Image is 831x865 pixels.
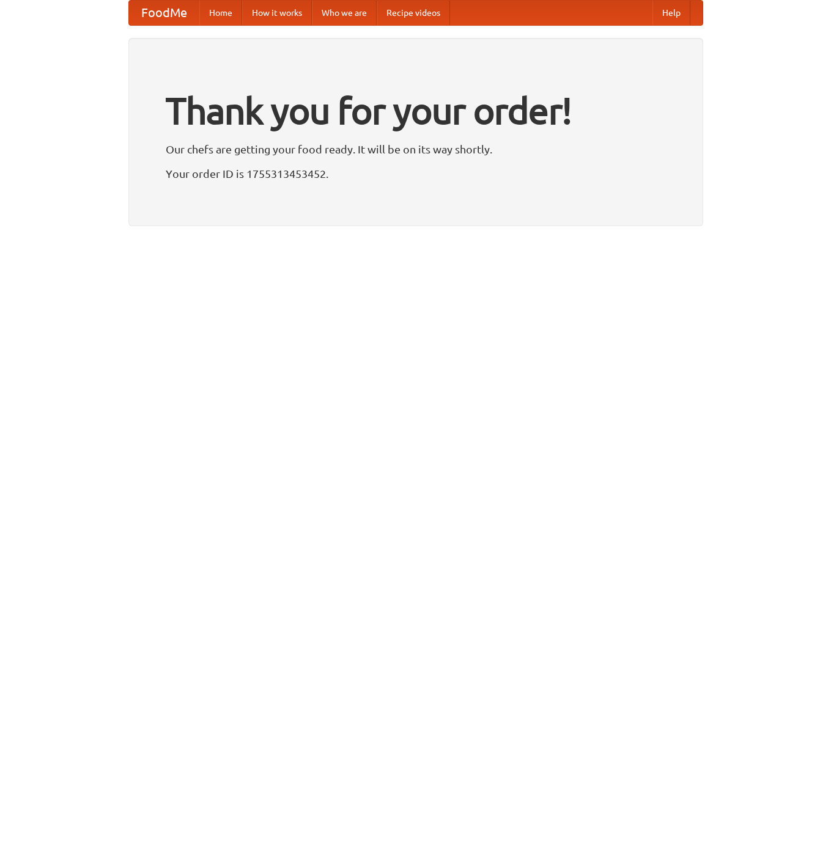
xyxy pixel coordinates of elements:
p: Our chefs are getting your food ready. It will be on its way shortly. [166,140,666,158]
a: FoodMe [129,1,199,25]
a: Help [652,1,690,25]
p: Your order ID is 1755313453452. [166,164,666,183]
a: Recipe videos [377,1,450,25]
a: Who we are [312,1,377,25]
h1: Thank you for your order! [166,81,666,140]
a: How it works [242,1,312,25]
a: Home [199,1,242,25]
